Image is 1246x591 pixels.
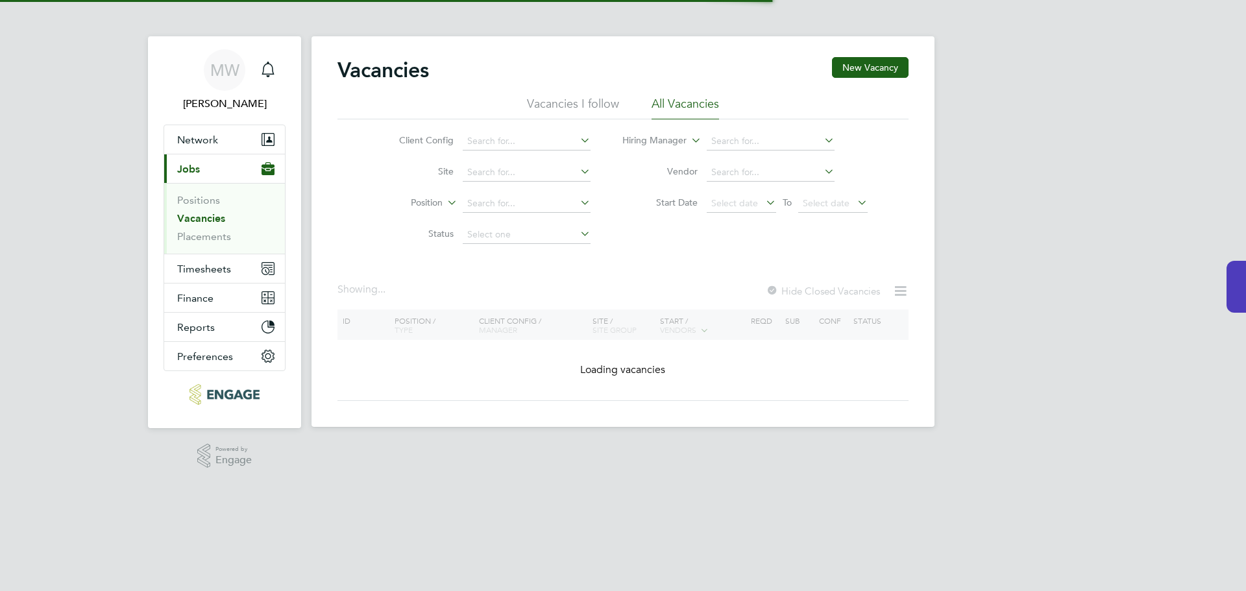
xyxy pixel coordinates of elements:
span: Max Williams [164,96,286,112]
input: Search for... [463,163,591,182]
button: Finance [164,283,285,312]
a: Powered byEngage [197,444,252,468]
div: Jobs [164,183,285,254]
label: Status [379,228,454,239]
label: Hiring Manager [612,134,687,147]
span: Jobs [177,163,200,175]
input: Search for... [463,195,591,213]
h2: Vacancies [337,57,429,83]
span: Select date [803,197,849,209]
nav: Main navigation [148,36,301,428]
li: Vacancies I follow [527,96,619,119]
input: Search for... [463,132,591,151]
label: Position [368,197,443,210]
span: Powered by [215,444,252,455]
label: Vendor [623,165,698,177]
span: Engage [215,455,252,466]
span: Finance [177,292,214,304]
input: Search for... [707,163,835,182]
label: Site [379,165,454,177]
span: ... [378,283,385,296]
label: Hide Closed Vacancies [766,285,880,297]
label: Client Config [379,134,454,146]
button: Network [164,125,285,154]
span: Preferences [177,350,233,363]
a: Placements [177,230,231,243]
label: Start Date [623,197,698,208]
span: Select date [711,197,758,209]
span: Timesheets [177,263,231,275]
li: All Vacancies [652,96,719,119]
span: MW [210,62,239,78]
a: MW[PERSON_NAME] [164,49,286,112]
a: Go to home page [164,384,286,405]
button: Reports [164,313,285,341]
input: Select one [463,226,591,244]
span: Network [177,134,218,146]
span: To [779,194,796,211]
button: Preferences [164,342,285,370]
div: Showing [337,283,388,296]
button: New Vacancy [832,57,909,78]
input: Search for... [707,132,835,151]
a: Positions [177,194,220,206]
a: Vacancies [177,212,225,224]
button: Timesheets [164,254,285,283]
button: Jobs [164,154,285,183]
img: dovetailslate-logo-retina.png [189,384,259,405]
span: Reports [177,321,215,333]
